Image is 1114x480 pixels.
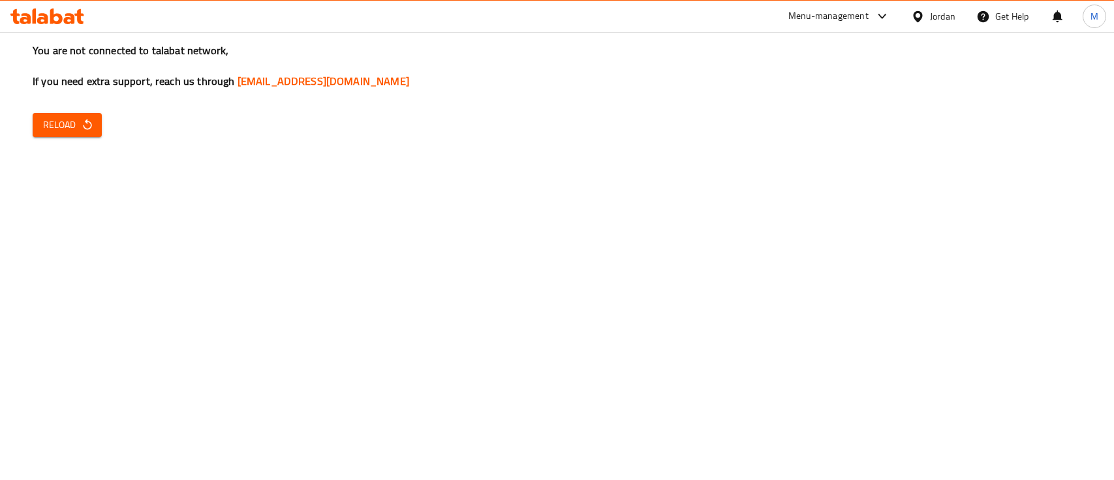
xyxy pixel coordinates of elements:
[930,9,955,24] div: Jordan
[43,117,91,133] span: Reload
[1091,9,1098,24] span: M
[788,8,869,24] div: Menu-management
[33,43,1081,89] h3: You are not connected to talabat network, If you need extra support, reach us through
[33,113,102,137] button: Reload
[238,71,409,91] a: [EMAIL_ADDRESS][DOMAIN_NAME]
